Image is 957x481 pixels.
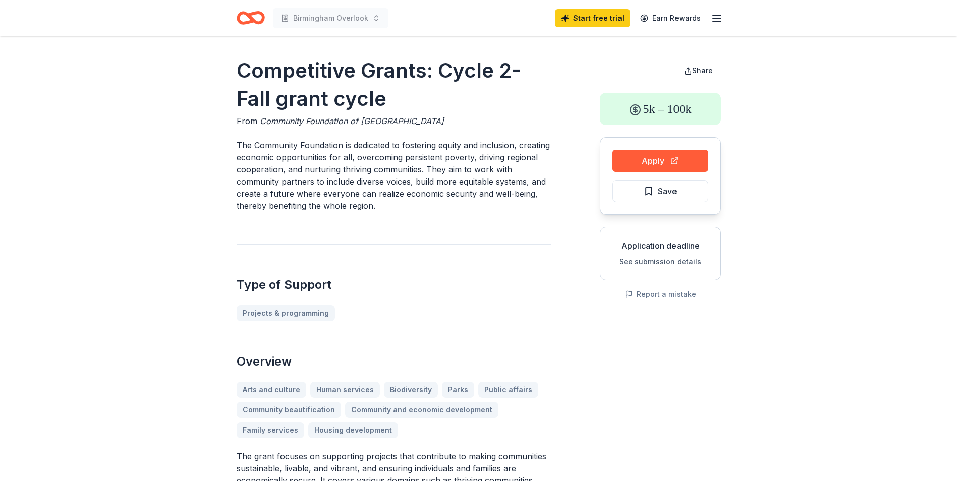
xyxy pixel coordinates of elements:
[260,116,444,126] span: Community Foundation of [GEOGRAPHIC_DATA]
[555,9,630,27] a: Start free trial
[658,185,677,198] span: Save
[237,6,265,30] a: Home
[608,239,712,252] div: Application deadline
[273,8,388,28] button: Birmingham Overlook
[237,56,551,113] h1: Competitive Grants: Cycle 2- Fall grant cycle
[625,288,696,300] button: Report a mistake
[634,9,707,27] a: Earn Rewards
[676,61,721,81] button: Share
[293,12,368,24] span: Birmingham Overlook
[692,66,713,75] span: Share
[612,180,708,202] button: Save
[600,93,721,125] div: 5k – 100k
[237,139,551,212] p: The Community Foundation is dedicated to fostering equity and inclusion, creating economic opport...
[619,256,701,268] button: See submission details
[237,305,335,321] a: Projects & programming
[237,115,551,127] div: From
[237,353,551,370] h2: Overview
[237,277,551,293] h2: Type of Support
[612,150,708,172] button: Apply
